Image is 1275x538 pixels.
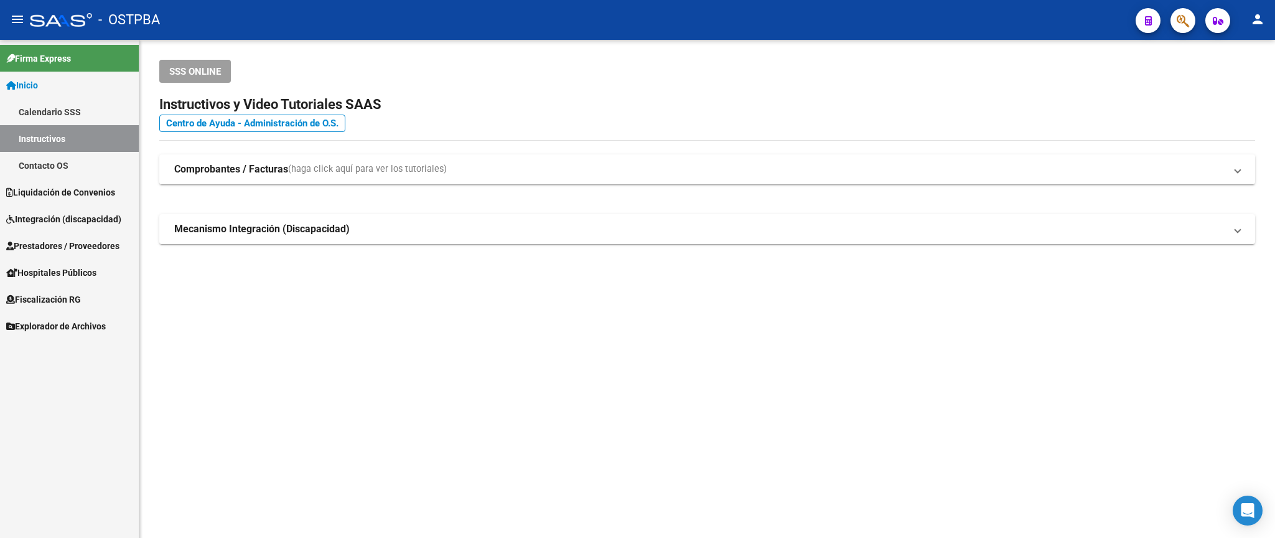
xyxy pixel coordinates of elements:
[169,66,221,77] span: SSS ONLINE
[288,163,447,176] span: (haga click aquí para ver los tutoriales)
[6,52,71,65] span: Firma Express
[10,12,25,27] mat-icon: menu
[6,186,115,199] span: Liquidación de Convenios
[159,214,1255,244] mat-expansion-panel-header: Mecanismo Integración (Discapacidad)
[159,115,345,132] a: Centro de Ayuda - Administración de O.S.
[159,60,231,83] button: SSS ONLINE
[174,163,288,176] strong: Comprobantes / Facturas
[1233,496,1263,526] div: Open Intercom Messenger
[6,239,119,253] span: Prestadores / Proveedores
[1250,12,1265,27] mat-icon: person
[159,93,1255,116] h2: Instructivos y Video Tutoriales SAAS
[6,319,106,333] span: Explorador de Archivos
[98,6,160,34] span: - OSTPBA
[6,212,121,226] span: Integración (discapacidad)
[159,154,1255,184] mat-expansion-panel-header: Comprobantes / Facturas(haga click aquí para ver los tutoriales)
[174,222,350,236] strong: Mecanismo Integración (Discapacidad)
[6,78,38,92] span: Inicio
[6,266,96,280] span: Hospitales Públicos
[6,293,81,306] span: Fiscalización RG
